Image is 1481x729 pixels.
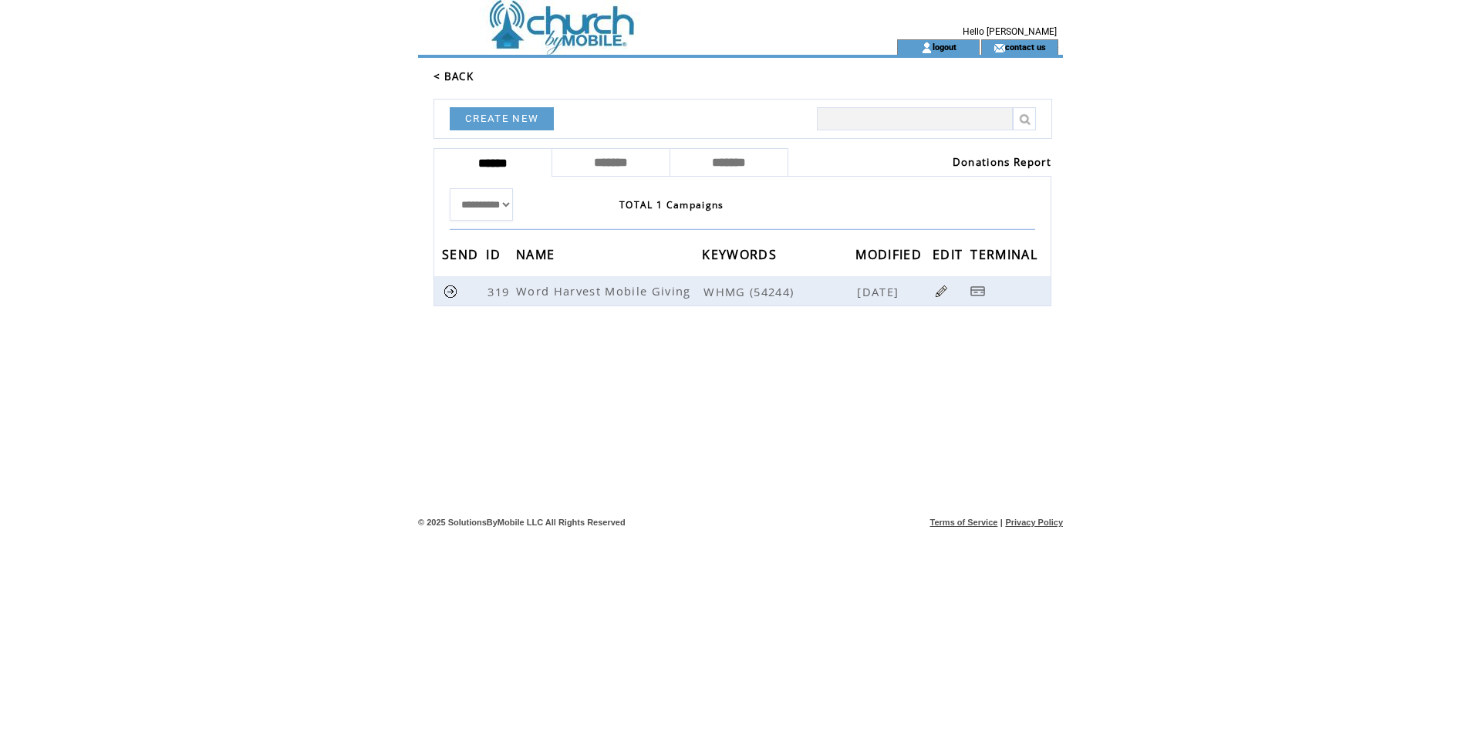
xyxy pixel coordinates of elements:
[434,69,474,83] a: < BACK
[619,198,724,211] span: TOTAL 1 Campaigns
[1005,42,1046,52] a: contact us
[450,107,554,130] a: CREATE NEW
[1000,518,1003,527] span: |
[933,42,956,52] a: logout
[703,284,854,299] span: WHMG (54244)
[442,242,482,271] span: SEND
[953,155,1051,169] a: Donations Report
[516,283,695,299] span: Word Harvest Mobile Giving
[994,42,1005,54] img: contact_us_icon.gif
[855,249,926,258] a: MODIFIED
[516,242,558,271] span: NAME
[933,242,967,271] span: EDIT
[1005,518,1063,527] a: Privacy Policy
[486,242,504,271] span: ID
[702,249,781,258] a: KEYWORDS
[921,42,933,54] img: account_icon.gif
[516,249,558,258] a: NAME
[857,284,902,299] span: [DATE]
[930,518,998,527] a: Terms of Service
[418,518,626,527] span: © 2025 SolutionsByMobile LLC All Rights Reserved
[702,242,781,271] span: KEYWORDS
[963,26,1057,37] span: Hello [PERSON_NAME]
[487,284,513,299] span: 319
[486,249,504,258] a: ID
[970,242,1041,271] span: TERMINAL
[855,242,926,271] span: MODIFIED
